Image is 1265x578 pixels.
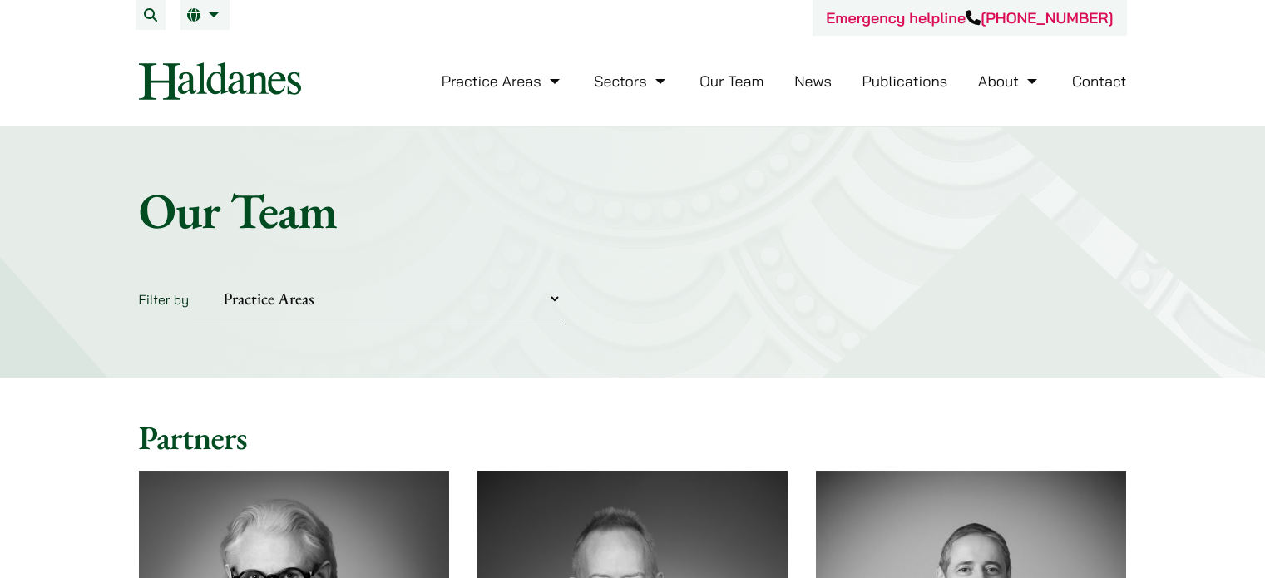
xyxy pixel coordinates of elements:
a: Sectors [594,72,669,91]
h2: Partners [139,417,1127,457]
a: EN [187,8,223,22]
a: Contact [1072,72,1127,91]
label: Filter by [139,291,190,308]
a: News [794,72,832,91]
a: About [978,72,1041,91]
a: Publications [862,72,948,91]
a: Practice Areas [442,72,564,91]
a: Emergency helpline[PHONE_NUMBER] [826,8,1113,27]
a: Our Team [699,72,763,91]
h1: Our Team [139,180,1127,240]
img: Logo of Haldanes [139,62,301,100]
